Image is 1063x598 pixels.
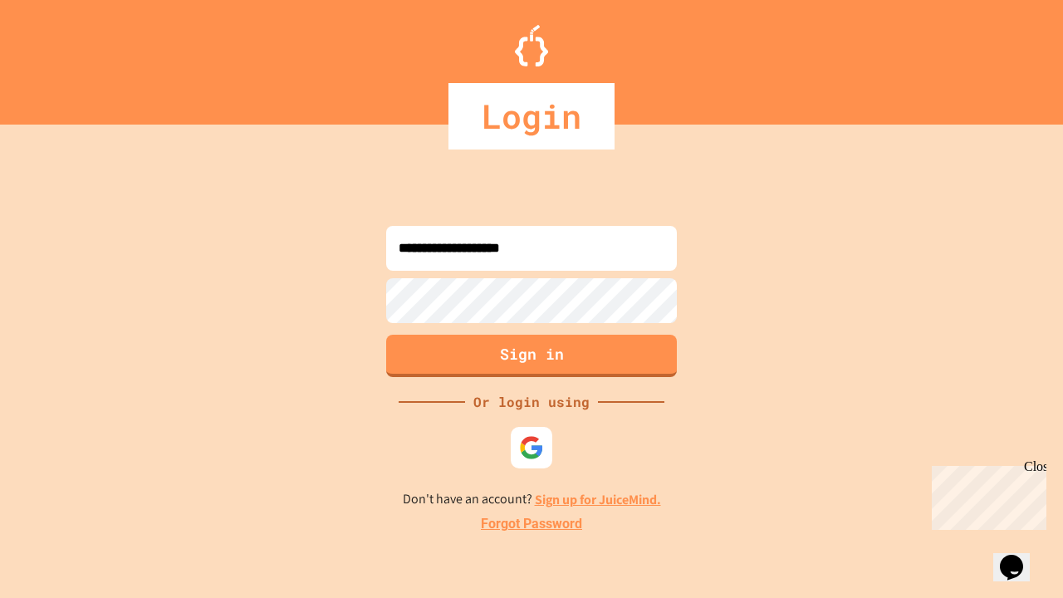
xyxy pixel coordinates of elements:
a: Forgot Password [481,514,582,534]
div: Login [448,83,615,149]
iframe: chat widget [925,459,1046,530]
p: Don't have an account? [403,489,661,510]
img: Logo.svg [515,25,548,66]
div: Chat with us now!Close [7,7,115,105]
div: Or login using [465,392,598,412]
button: Sign in [386,335,677,377]
iframe: chat widget [993,532,1046,581]
a: Sign up for JuiceMind. [535,491,661,508]
img: google-icon.svg [519,435,544,460]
